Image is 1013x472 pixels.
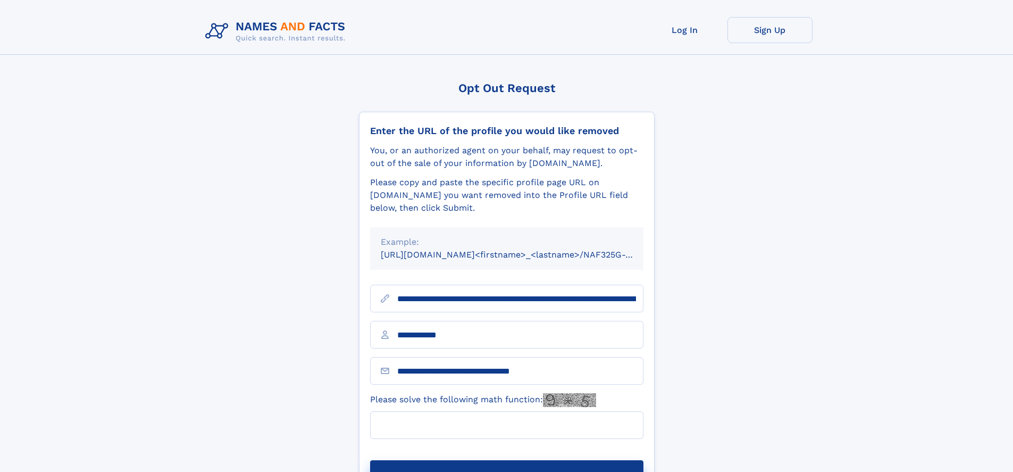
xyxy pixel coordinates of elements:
[359,81,655,95] div: Opt Out Request
[642,17,727,43] a: Log In
[370,125,643,137] div: Enter the URL of the profile you would like removed
[381,250,664,260] small: [URL][DOMAIN_NAME]<firstname>_<lastname>/NAF325G-xxxxxxxx
[727,17,813,43] a: Sign Up
[370,176,643,214] div: Please copy and paste the specific profile page URL on [DOMAIN_NAME] you want removed into the Pr...
[370,144,643,170] div: You, or an authorized agent on your behalf, may request to opt-out of the sale of your informatio...
[381,236,633,249] div: Example:
[370,393,596,407] label: Please solve the following math function:
[201,17,354,46] img: Logo Names and Facts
